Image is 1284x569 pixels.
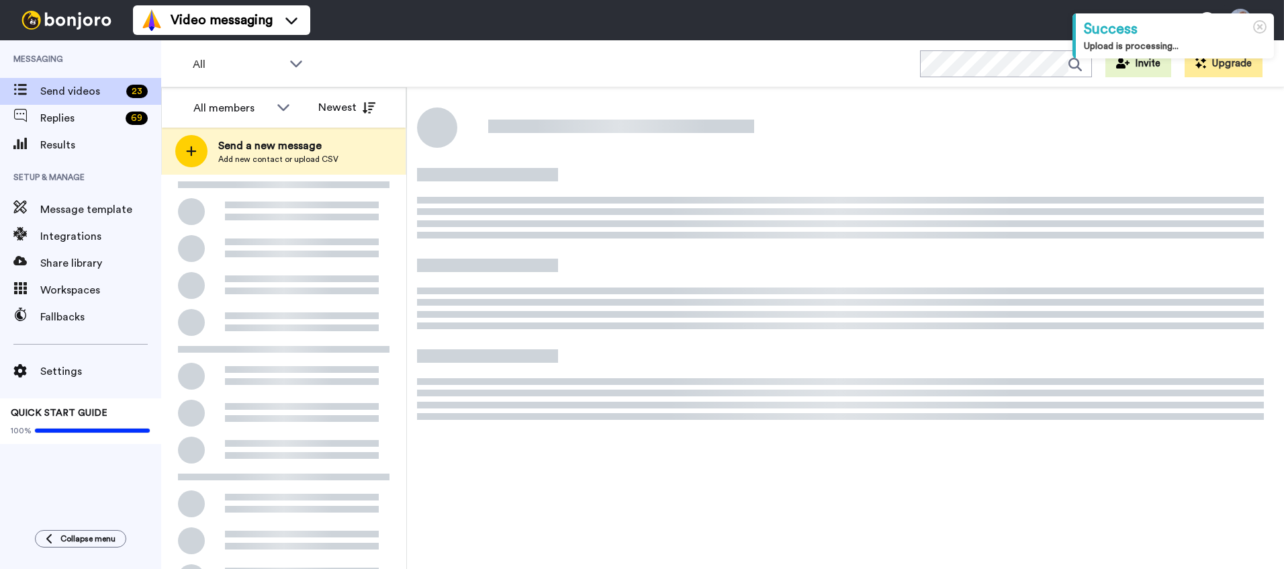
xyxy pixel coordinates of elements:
span: 100% [11,425,32,436]
div: 23 [126,85,148,98]
div: All members [193,100,270,116]
img: vm-color.svg [141,9,163,31]
div: 69 [126,112,148,125]
button: Upgrade [1185,50,1263,77]
span: Workspaces [40,282,161,298]
span: All [193,56,283,73]
button: Collapse menu [35,530,126,548]
img: bj-logo-header-white.svg [16,11,117,30]
span: Collapse menu [60,533,116,544]
div: Success [1084,19,1266,40]
span: Fallbacks [40,309,161,325]
span: QUICK START GUIDE [11,408,107,418]
span: Send a new message [218,138,338,154]
span: Message template [40,202,161,218]
span: Add new contact or upload CSV [218,154,338,165]
span: Settings [40,363,161,380]
button: Invite [1105,50,1171,77]
span: Integrations [40,228,161,245]
span: Video messaging [171,11,273,30]
span: Results [40,137,161,153]
span: Replies [40,110,120,126]
span: Share library [40,255,161,271]
span: Send videos [40,83,121,99]
div: Upload is processing... [1084,40,1266,53]
button: Newest [308,94,385,121]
